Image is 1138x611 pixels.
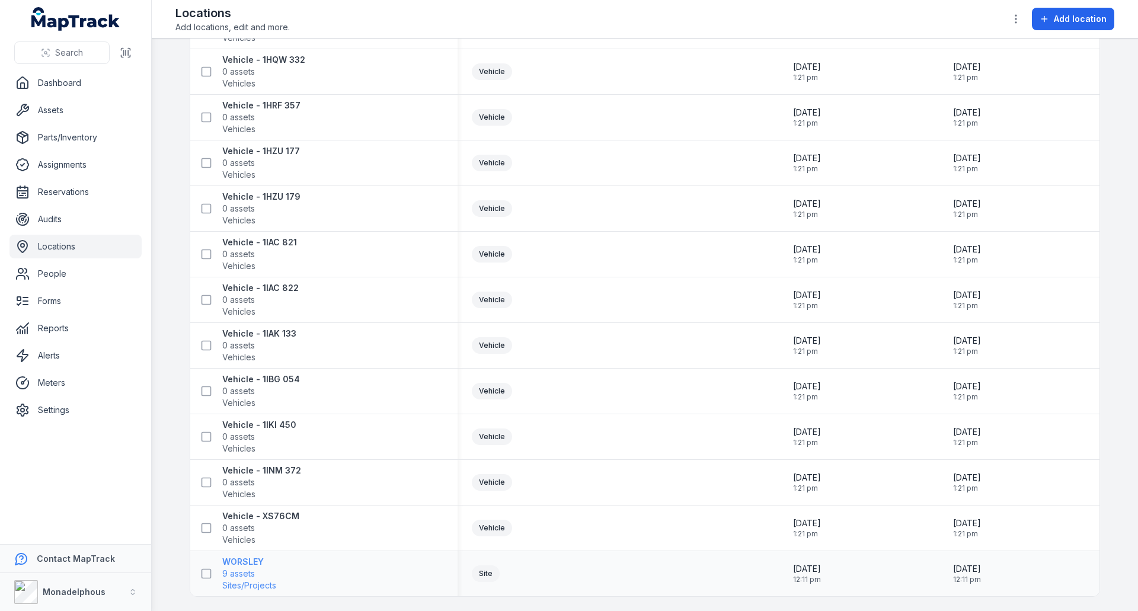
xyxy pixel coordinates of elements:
time: 9/26/2025, 1:21:00 PM [953,517,981,539]
a: Vehicle - 1IKI 4500 assetsVehicles [222,419,296,455]
time: 9/26/2025, 1:21:00 PM [793,61,821,82]
span: 0 assets [222,203,255,215]
a: Locations [9,235,142,258]
a: Vehicle - 1INM 3720 assetsVehicles [222,465,301,500]
time: 9/26/2025, 1:21:00 PM [793,198,821,219]
span: 1:21 pm [953,392,981,402]
span: Add location [1054,13,1107,25]
span: Vehicles [222,534,255,546]
span: [DATE] [793,472,821,484]
span: Search [55,47,83,59]
a: Settings [9,398,142,422]
span: 0 assets [222,111,255,123]
time: 9/26/2025, 1:21:00 PM [793,107,821,128]
time: 9/26/2025, 1:21:00 PM [793,380,821,402]
span: Vehicles [222,215,255,226]
span: Vehicles [222,169,255,181]
span: [DATE] [793,244,821,255]
a: Vehicle - 1IAK 1330 assetsVehicles [222,328,296,363]
span: [DATE] [953,563,981,575]
time: 9/26/2025, 1:21:00 PM [793,335,821,356]
h2: Locations [175,5,290,21]
span: 1:21 pm [793,438,821,447]
span: 1:21 pm [953,301,981,311]
span: 0 assets [222,340,255,351]
a: Parts/Inventory [9,126,142,149]
span: [DATE] [953,198,981,210]
time: 9/26/2025, 1:21:00 PM [953,289,981,311]
div: Vehicle [472,200,512,217]
a: Dashboard [9,71,142,95]
a: WORSLEY9 assetsSites/Projects [222,556,276,591]
span: 1:21 pm [793,529,821,539]
span: 0 assets [222,476,255,488]
span: 1:21 pm [953,438,981,447]
a: Vehicle - 1IBG 0540 assetsVehicles [222,373,300,409]
span: Vehicles [222,78,255,89]
span: [DATE] [793,563,821,575]
a: Assignments [9,153,142,177]
span: 0 assets [222,385,255,397]
span: [DATE] [793,61,821,73]
span: [DATE] [953,472,981,484]
a: Vehicle - 1HZU 1790 assetsVehicles [222,191,301,226]
time: 9/26/2025, 1:21:00 PM [793,289,821,311]
strong: Vehicle - XS76CM [222,510,299,522]
div: Vehicle [472,337,512,354]
time: 9/26/2025, 1:21:00 PM [793,152,821,174]
time: 9/26/2025, 1:21:00 PM [953,152,981,174]
span: 0 assets [222,66,255,78]
span: 0 assets [222,431,255,443]
time: 9/26/2025, 12:11:58 PM [953,563,981,584]
a: Vehicle - 1HRF 3570 assetsVehicles [222,100,301,135]
span: [DATE] [793,380,821,392]
span: 1:21 pm [793,255,821,265]
span: Vehicles [222,306,255,318]
span: 0 assets [222,157,255,169]
span: 1:21 pm [793,73,821,82]
span: 1:21 pm [793,301,821,311]
span: Vehicles [222,351,255,363]
a: Reservations [9,180,142,204]
time: 9/26/2025, 1:21:00 PM [953,61,981,82]
div: Site [472,565,500,582]
span: [DATE] [793,152,821,164]
span: [DATE] [953,289,981,301]
time: 9/26/2025, 12:11:58 PM [793,563,821,584]
button: Add location [1032,8,1114,30]
a: Vehicle - 1HQW 3320 assetsVehicles [222,54,305,89]
span: 0 assets [222,294,255,306]
span: [DATE] [793,289,821,301]
time: 9/26/2025, 1:21:00 PM [953,472,981,493]
span: 1:21 pm [953,529,981,539]
strong: Vehicle - 1IBG 054 [222,373,300,385]
a: Audits [9,207,142,231]
span: [DATE] [953,380,981,392]
a: Forms [9,289,142,313]
time: 9/26/2025, 1:21:00 PM [953,107,981,128]
span: 9 assets [222,568,255,580]
time: 9/26/2025, 1:21:00 PM [953,426,981,447]
span: 1:21 pm [793,484,821,493]
span: [DATE] [953,61,981,73]
span: [DATE] [953,517,981,529]
strong: Vehicle - 1IAC 821 [222,236,297,248]
div: Vehicle [472,383,512,399]
time: 9/26/2025, 1:21:00 PM [793,244,821,265]
strong: Vehicle - 1HZU 177 [222,145,300,157]
span: Add locations, edit and more. [175,21,290,33]
span: 1:21 pm [953,164,981,174]
a: Alerts [9,344,142,367]
span: 1:21 pm [793,119,821,128]
a: Vehicle - 1IAC 8220 assetsVehicles [222,282,299,318]
a: Vehicle - 1IAC 8210 assetsVehicles [222,236,297,272]
span: [DATE] [953,335,981,347]
time: 9/26/2025, 1:21:00 PM [953,380,981,402]
span: [DATE] [953,107,981,119]
time: 9/26/2025, 1:21:00 PM [953,335,981,356]
span: 1:21 pm [793,210,821,219]
span: 1:21 pm [793,392,821,402]
time: 9/26/2025, 1:21:00 PM [793,426,821,447]
div: Vehicle [472,109,512,126]
span: Vehicles [222,443,255,455]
